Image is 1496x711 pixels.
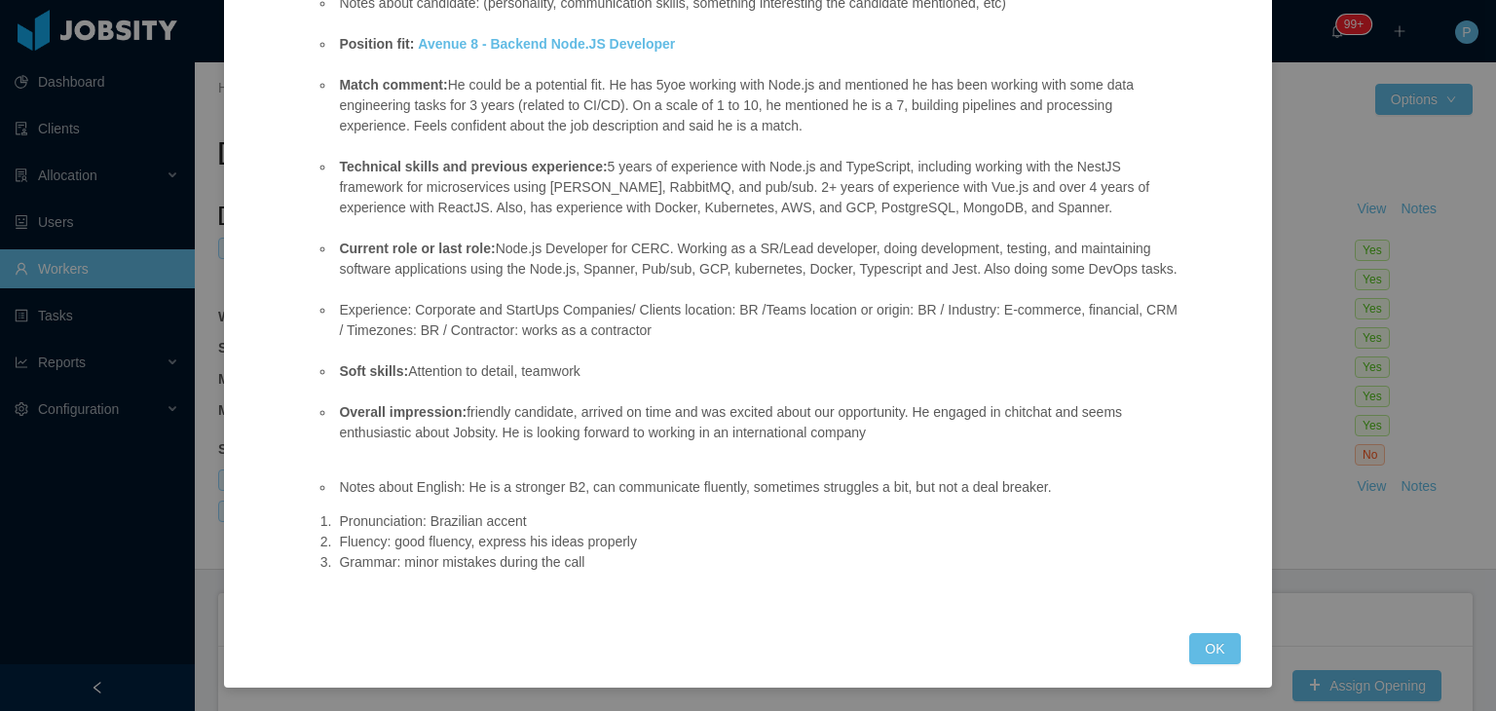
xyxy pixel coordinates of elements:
strong: Soft skills: [339,363,408,379]
a: Avenue 8 - Backend Node.JS Developer [418,36,675,52]
li: Notes about English: He is a stronger B2, can communicate fluently, sometimes struggles a bit, bu... [335,477,1178,498]
strong: Current role or last role: [339,241,495,256]
li: Attention to detail, teamwork [335,361,1178,382]
li: Fluency: good fluency, express his ideas properly [335,532,1178,552]
li: friendly candidate, arrived on time and was excited about our opportunity. He engaged in chitchat... [335,402,1178,443]
li: 5 years of experience with Node.js and TypeScript, including working with the NestJS framework fo... [335,157,1178,218]
strong: Overall impression: [339,404,467,420]
li: Grammar: minor mistakes during the call [335,552,1178,573]
strong: Technical skills and previous experience: [339,159,607,174]
li: Node.js Developer for CERC. Working as a SR/Lead developer, doing development, testing, and maint... [335,239,1178,280]
li: Experience: Corporate and StartUps Companies/ Clients location: BR /Teams location or origin: BR ... [335,300,1178,341]
strong: Match comment: [339,77,447,93]
li: He could be a potential fit. He has 5yoe working with Node.js and mentioned he has been working w... [335,75,1178,136]
li: Pronunciation: Brazilian accent [335,511,1178,532]
strong: Position fit: [339,36,414,52]
button: OK [1189,633,1240,664]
